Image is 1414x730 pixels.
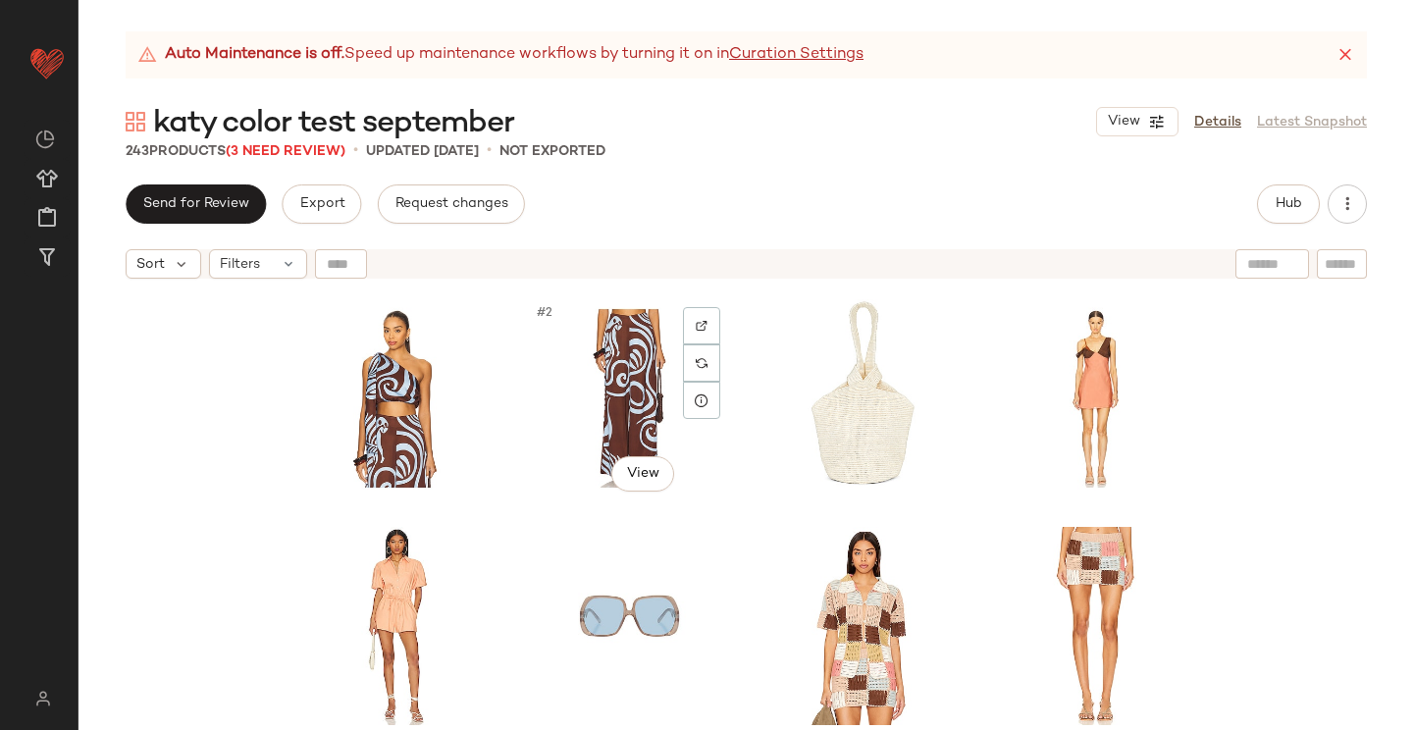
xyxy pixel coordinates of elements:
span: Sort [136,254,165,275]
button: Send for Review [126,184,266,224]
span: Filters [220,254,260,275]
img: svg%3e [35,130,55,149]
div: Products [126,141,345,162]
img: heart_red.DM2ytmEG.svg [27,43,67,82]
img: svg%3e [696,320,707,332]
img: svg%3e [126,112,145,131]
span: Export [298,196,344,212]
span: View [1107,114,1140,130]
img: SHEM-WQ2_V1.jpg [997,527,1194,725]
img: svg%3e [24,691,62,706]
button: View [611,456,674,492]
span: Send for Review [142,196,249,212]
button: View [1096,107,1178,136]
img: SIF-WD135_V1.jpg [997,299,1194,497]
span: • [487,139,492,163]
span: • [353,139,358,163]
span: #2 [535,303,556,323]
span: (3 Need Review) [226,144,345,159]
a: Curation Settings [729,43,864,67]
img: SENR-WY42_V1.jpg [764,299,962,497]
img: LOVF-WR369_V1.jpg [298,527,496,725]
img: EUGR-WP2_V1.jpg [531,299,728,497]
img: svg%3e [696,357,707,369]
p: Not Exported [499,141,605,162]
span: Hub [1275,196,1302,212]
img: SHEM-WS1_V1.jpg [764,527,962,725]
img: LSPE-WG58_V1.jpg [531,527,728,725]
strong: Auto Maintenance is off. [165,43,344,67]
span: katy color test september [153,104,514,143]
img: EUGR-WS8_V1.jpg [298,299,496,497]
span: Request changes [394,196,508,212]
button: Hub [1257,184,1320,224]
span: View [626,466,659,482]
span: 243 [126,144,149,159]
button: Export [282,184,361,224]
p: updated [DATE] [366,141,479,162]
div: Speed up maintenance workflows by turning it on in [137,43,864,67]
button: Request changes [378,184,525,224]
a: Details [1194,112,1241,132]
